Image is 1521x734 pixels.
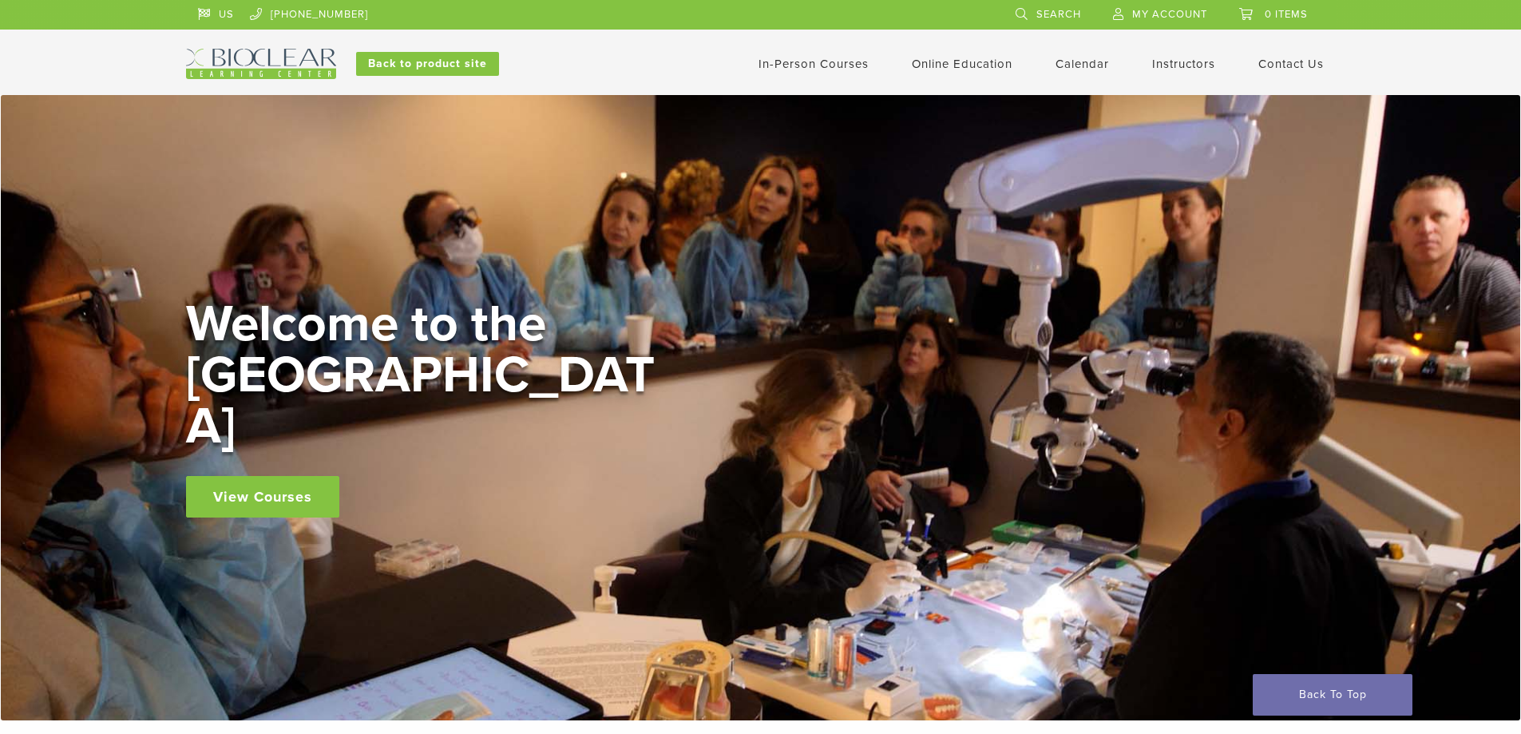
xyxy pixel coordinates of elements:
[1258,57,1324,71] a: Contact Us
[912,57,1012,71] a: Online Education
[356,52,499,76] a: Back to product site
[186,299,665,452] h2: Welcome to the [GEOGRAPHIC_DATA]
[1036,8,1081,21] span: Search
[759,57,869,71] a: In-Person Courses
[1253,674,1412,716] a: Back To Top
[1152,57,1215,71] a: Instructors
[1132,8,1207,21] span: My Account
[186,476,339,518] a: View Courses
[1265,8,1308,21] span: 0 items
[186,49,336,79] img: Bioclear
[1056,57,1109,71] a: Calendar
